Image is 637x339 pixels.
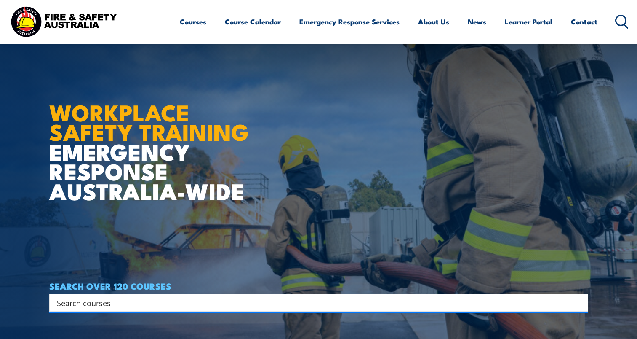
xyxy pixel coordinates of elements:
form: Search form [59,297,571,309]
h4: SEARCH OVER 120 COURSES [49,281,588,291]
a: Contact [571,11,597,33]
a: Emergency Response Services [299,11,400,33]
a: News [468,11,486,33]
a: Learner Portal [505,11,552,33]
a: About Us [418,11,449,33]
a: Course Calendar [225,11,281,33]
h1: EMERGENCY RESPONSE AUSTRALIA-WIDE [49,81,255,201]
input: Search input [57,296,570,309]
button: Search magnifier button [573,297,585,309]
strong: WORKPLACE SAFETY TRAINING [49,94,249,149]
a: Courses [180,11,206,33]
